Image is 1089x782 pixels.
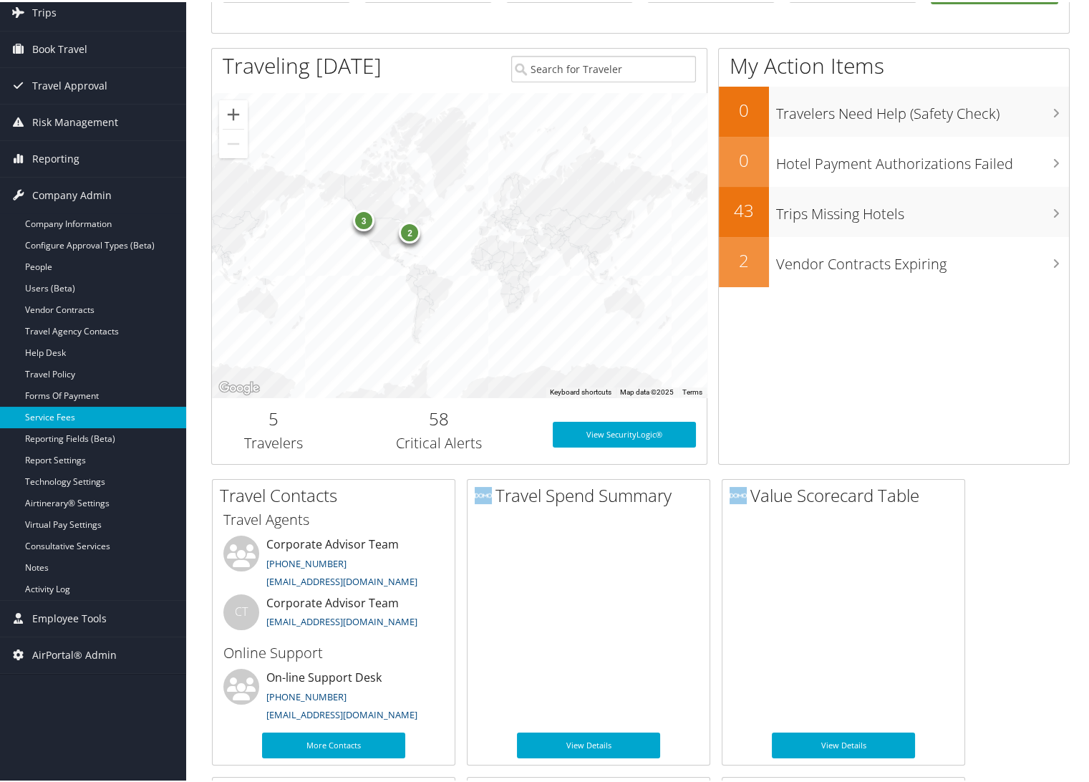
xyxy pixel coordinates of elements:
[475,481,710,506] h2: Travel Spend Summary
[553,420,696,445] a: View SecurityLogic®
[719,85,1069,135] a: 0Travelers Need Help (Safety Check)
[511,54,696,80] input: Search for Traveler
[32,139,79,175] span: Reporting
[223,641,444,661] h3: Online Support
[776,195,1069,222] h3: Trips Missing Hotels
[223,405,325,429] h2: 5
[719,146,769,170] h2: 0
[32,175,112,211] span: Company Admin
[719,135,1069,185] a: 0Hotel Payment Authorizations Failed
[266,613,417,626] a: [EMAIL_ADDRESS][DOMAIN_NAME]
[776,245,1069,272] h3: Vendor Contracts Expiring
[219,127,248,156] button: Zoom out
[776,95,1069,122] h3: Travelers Need Help (Safety Check)
[719,246,769,271] h2: 2
[517,730,660,756] a: View Details
[32,635,117,671] span: AirPortal® Admin
[772,730,915,756] a: View Details
[347,431,531,451] h3: Critical Alerts
[353,208,374,229] div: 3
[682,386,702,394] a: Terms (opens in new tab)
[223,592,259,628] div: CT
[719,49,1069,79] h1: My Action Items
[719,235,1069,285] a: 2Vendor Contracts Expiring
[266,706,417,719] a: [EMAIL_ADDRESS][DOMAIN_NAME]
[216,377,263,395] a: Open this area in Google Maps (opens a new window)
[719,185,1069,235] a: 43Trips Missing Hotels
[216,667,451,725] li: On-line Support Desk
[550,385,611,395] button: Keyboard shortcuts
[730,481,964,506] h2: Value Scorecard Table
[719,96,769,120] h2: 0
[32,102,118,138] span: Risk Management
[262,730,405,756] a: More Contacts
[219,98,248,127] button: Zoom in
[223,508,444,528] h3: Travel Agents
[266,688,347,701] a: [PHONE_NUMBER]
[223,49,382,79] h1: Traveling [DATE]
[223,431,325,451] h3: Travelers
[730,485,747,502] img: domo-logo.png
[347,405,531,429] h2: 58
[266,573,417,586] a: [EMAIL_ADDRESS][DOMAIN_NAME]
[719,196,769,221] h2: 43
[266,555,347,568] a: [PHONE_NUMBER]
[216,534,451,592] li: Corporate Advisor Team
[776,145,1069,172] h3: Hotel Payment Authorizations Failed
[475,485,492,502] img: domo-logo.png
[216,377,263,395] img: Google
[32,29,87,65] span: Book Travel
[216,592,451,639] li: Corporate Advisor Team
[32,66,107,102] span: Travel Approval
[399,220,420,241] div: 2
[32,599,107,634] span: Employee Tools
[220,481,455,506] h2: Travel Contacts
[620,386,674,394] span: Map data ©2025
